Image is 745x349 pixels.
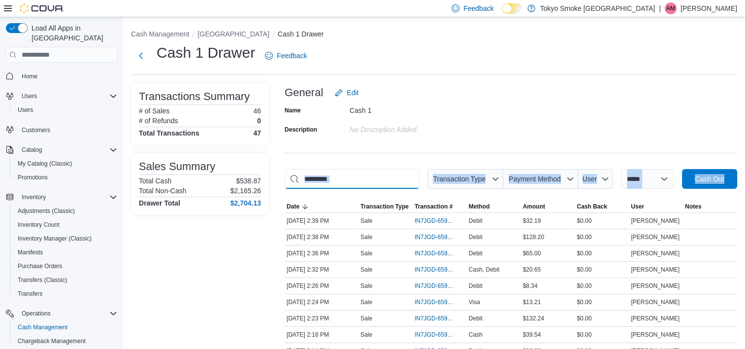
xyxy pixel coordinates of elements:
button: Operations [2,307,121,320]
p: Sale [360,266,372,274]
span: Customers [18,124,117,136]
span: $65.00 [523,249,541,257]
img: Cova [20,3,64,13]
button: IN7JGD-6597612 [415,215,465,227]
span: Purchase Orders [18,262,63,270]
span: IN7JGD-6597606 [415,233,455,241]
span: Inventory Manager (Classic) [18,235,92,243]
div: $0.00 [575,231,629,243]
button: Amount [521,201,575,212]
button: IN7JGD-6597551 [415,296,465,308]
h6: Total Cash [139,177,171,185]
a: Cash Management [14,321,71,333]
button: IN7JGD-6597522 [415,329,465,341]
p: Tokyo Smoke [GEOGRAPHIC_DATA] [540,2,655,14]
span: [PERSON_NAME] [631,266,680,274]
p: Sale [360,298,372,306]
button: Method [467,201,521,212]
span: Visa [469,298,480,306]
div: [DATE] 2:36 PM [285,247,358,259]
span: Transfers (Classic) [14,274,117,286]
span: Load All Apps in [GEOGRAPHIC_DATA] [28,23,117,43]
span: [PERSON_NAME] [631,249,680,257]
div: [DATE] 2:32 PM [285,264,358,276]
button: Manifests [10,245,121,259]
button: IN7JGD-6597606 [415,231,465,243]
span: [PERSON_NAME] [631,282,680,290]
p: Sale [360,249,372,257]
span: Date [287,203,299,210]
button: IN7JGD-6597559 [415,280,465,292]
span: IN7JGD-6597546 [415,314,455,322]
span: $8.34 [523,282,538,290]
div: [DATE] 2:16 PM [285,329,358,341]
div: [DATE] 2:38 PM [285,231,358,243]
p: $538.87 [236,177,261,185]
h6: Total Non-Cash [139,187,187,195]
span: [PERSON_NAME] [631,217,680,225]
button: [GEOGRAPHIC_DATA] [197,30,269,38]
span: IN7JGD-6597559 [415,282,455,290]
button: Transfers (Classic) [10,273,121,287]
span: Inventory Count [18,221,60,229]
div: $0.00 [575,247,629,259]
div: [DATE] 2:26 PM [285,280,358,292]
div: [DATE] 2:39 PM [285,215,358,227]
div: Cash 1 [350,103,482,114]
p: | [659,2,661,14]
div: $0.00 [575,280,629,292]
span: $128.20 [523,233,544,241]
span: Debit [469,249,483,257]
a: Chargeback Management [14,335,90,347]
nav: An example of EuiBreadcrumbs [131,29,737,41]
button: Payment Method [503,169,578,189]
a: Transfers (Classic) [14,274,71,286]
a: Transfers [14,288,46,300]
span: Manifests [14,246,117,258]
div: [DATE] 2:24 PM [285,296,358,308]
span: Users [22,92,37,100]
span: Debit [469,314,483,322]
button: Catalog [18,144,46,156]
div: $0.00 [575,264,629,276]
span: Inventory Manager (Classic) [14,233,117,244]
button: Inventory [18,191,50,203]
span: User [583,175,597,183]
button: Transaction Type [427,169,503,189]
p: [PERSON_NAME] [680,2,737,14]
button: User [629,201,683,212]
button: IN7JGD-6597546 [415,313,465,324]
h4: Total Transactions [139,129,199,137]
div: Angie Martin [665,2,677,14]
input: Dark Mode [502,3,522,14]
span: IN7JGD-6597551 [415,298,455,306]
span: Users [18,106,33,114]
span: [PERSON_NAME] [631,233,680,241]
span: Users [14,104,117,116]
button: Date [285,201,358,212]
span: IN7JGD-6597612 [415,217,455,225]
h4: $2,704.13 [230,199,261,207]
span: $20.65 [523,266,541,274]
span: IN7JGD-6597603 [415,249,455,257]
span: [PERSON_NAME] [631,331,680,339]
span: Cash, Debit [469,266,500,274]
button: Users [18,90,41,102]
div: [DATE] 2:23 PM [285,313,358,324]
span: Operations [18,308,117,319]
h6: # of Sales [139,107,169,115]
button: Cash 1 Drawer [278,30,324,38]
span: Catalog [22,146,42,154]
div: $0.00 [575,313,629,324]
h1: Cash 1 Drawer [157,43,255,63]
button: Purchase Orders [10,259,121,273]
span: Amount [523,203,545,210]
div: $0.00 [575,329,629,341]
p: Sale [360,282,372,290]
p: Sale [360,314,372,322]
span: Debit [469,233,483,241]
button: IN7JGD-6597603 [415,247,465,259]
span: My Catalog (Classic) [18,160,72,168]
h4: Drawer Total [139,199,180,207]
span: $13.21 [523,298,541,306]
